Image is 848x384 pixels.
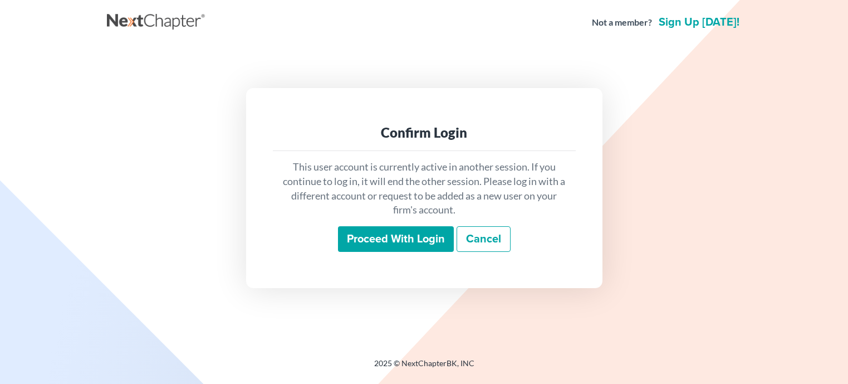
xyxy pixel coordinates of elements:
strong: Not a member? [592,16,652,29]
input: Proceed with login [338,226,454,252]
div: Confirm Login [282,124,567,142]
p: This user account is currently active in another session. If you continue to log in, it will end ... [282,160,567,217]
a: Cancel [457,226,511,252]
a: Sign up [DATE]! [656,17,742,28]
div: 2025 © NextChapterBK, INC [107,358,742,378]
